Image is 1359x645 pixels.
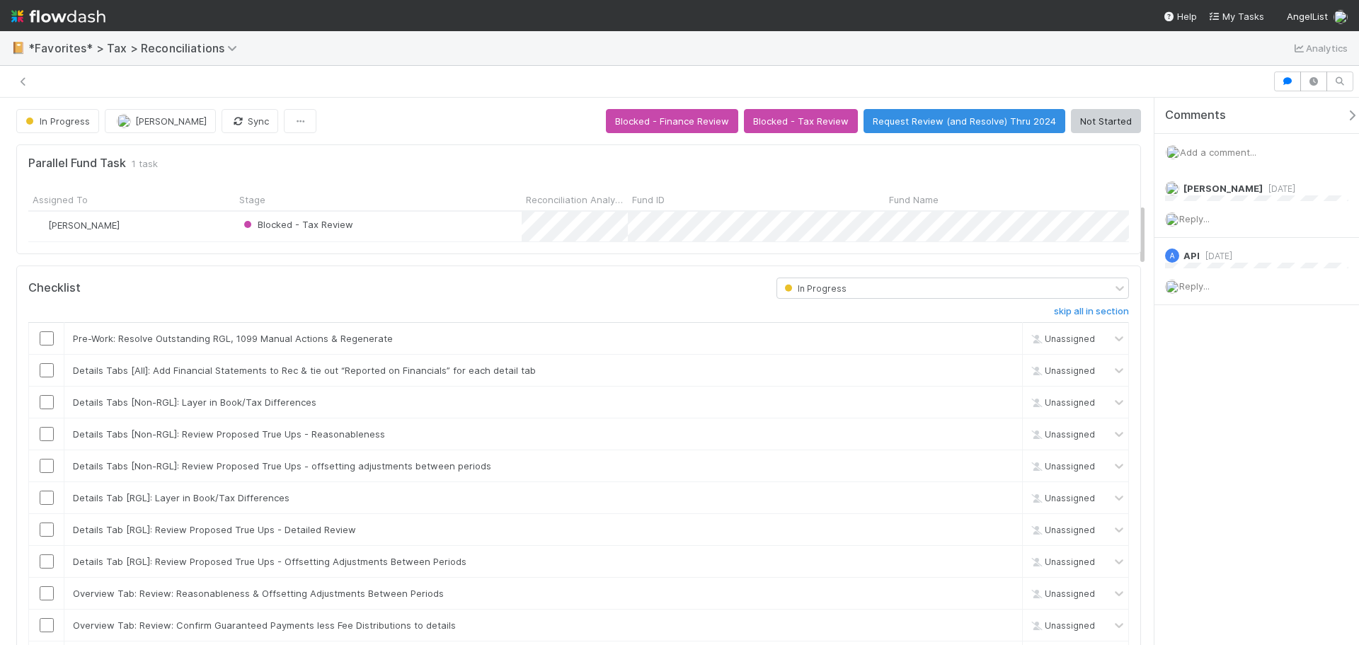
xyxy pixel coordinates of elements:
span: AngelList [1287,11,1328,22]
img: avatar_cfa6ccaa-c7d9-46b3-b608-2ec56ecf97ad.png [1165,212,1179,227]
span: Blocked - Tax Review [241,219,353,230]
span: In Progress [781,283,847,294]
span: Reconciliation Analysis ID [526,193,624,207]
h5: Parallel Fund Task [28,156,126,171]
span: Details Tabs [Non-RGL]: Review Proposed True Ups - offsetting adjustments between periods [73,460,491,472]
button: Request Review (and Resolve) Thru 2024 [864,109,1065,133]
span: Fund Name [889,193,939,207]
img: avatar_711f55b7-5a46-40da-996f-bc93b6b86381.png [1165,181,1179,195]
span: Unassigned [1028,620,1095,631]
div: Blocked - Tax Review [241,217,353,232]
span: Details Tabs [Non-RGL]: Layer in Book/Tax Differences [73,396,316,408]
span: Reply... [1179,280,1210,292]
button: [PERSON_NAME] [105,109,216,133]
span: Details Tab [RGL]: Review Proposed True Ups - Detailed Review [73,524,356,535]
span: Details Tab [RGL]: Layer in Book/Tax Differences [73,492,289,503]
span: Unassigned [1028,556,1095,567]
span: API [1183,250,1200,261]
img: avatar_e41e7ae5-e7d9-4d8d-9f56-31b0d7a2f4fd.png [35,219,46,231]
span: A [1170,252,1175,260]
span: Unassigned [1028,525,1095,535]
span: [PERSON_NAME] [48,219,120,231]
h5: Checklist [28,281,81,295]
button: Sync [222,109,278,133]
span: My Tasks [1208,11,1264,22]
span: Pre-Work: Resolve Outstanding RGL, 1099 Manual Actions & Regenerate [73,333,393,344]
span: Details Tab [RGL]: Review Proposed True Ups - Offsetting Adjustments Between Periods [73,556,466,567]
span: Unassigned [1028,365,1095,376]
a: Analytics [1292,40,1348,57]
h6: skip all in section [1054,306,1129,317]
button: Blocked - Tax Review [744,109,858,133]
span: Details Tabs [All]: Add Financial Statements to Rec & tie out “Reported on Financials” for each d... [73,365,536,376]
span: [PERSON_NAME] [135,115,207,127]
a: My Tasks [1208,9,1264,23]
span: Add a comment... [1180,147,1256,158]
span: Stage [239,193,265,207]
img: logo-inverted-e16ddd16eac7371096b0.svg [11,4,105,28]
span: Comments [1165,108,1226,122]
img: avatar_cfa6ccaa-c7d9-46b3-b608-2ec56ecf97ad.png [1165,280,1179,294]
span: [PERSON_NAME] [1183,183,1263,194]
span: 1 task [132,156,158,171]
span: 📔 [11,42,25,54]
img: avatar_cfa6ccaa-c7d9-46b3-b608-2ec56ecf97ad.png [117,114,131,128]
span: Details Tabs [Non-RGL]: Review Proposed True Ups - Reasonableness [73,428,385,440]
button: Blocked - Finance Review [606,109,738,133]
span: Unassigned [1028,333,1095,344]
span: Overview Tab: Review: Confirm Guaranteed Payments less Fee Distributions to details [73,620,456,631]
span: Unassigned [1028,493,1095,503]
button: Not Started [1071,109,1141,133]
span: Unassigned [1028,461,1095,472]
div: API [1165,249,1179,263]
span: Overview Tab: Review: Reasonableness & Offsetting Adjustments Between Periods [73,588,444,599]
span: Fund ID [632,193,665,207]
div: [PERSON_NAME] [34,218,120,232]
div: Help [1163,9,1197,23]
span: [DATE] [1200,251,1232,261]
img: avatar_cfa6ccaa-c7d9-46b3-b608-2ec56ecf97ad.png [1334,10,1348,24]
span: [DATE] [1263,183,1295,194]
span: *Favorites* > Tax > Reconciliations [28,41,244,55]
span: Unassigned [1028,397,1095,408]
span: Unassigned [1028,588,1095,599]
span: Unassigned [1028,429,1095,440]
img: avatar_cfa6ccaa-c7d9-46b3-b608-2ec56ecf97ad.png [1166,145,1180,159]
a: skip all in section [1054,306,1129,323]
span: Reply... [1179,213,1210,224]
span: Assigned To [33,193,88,207]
